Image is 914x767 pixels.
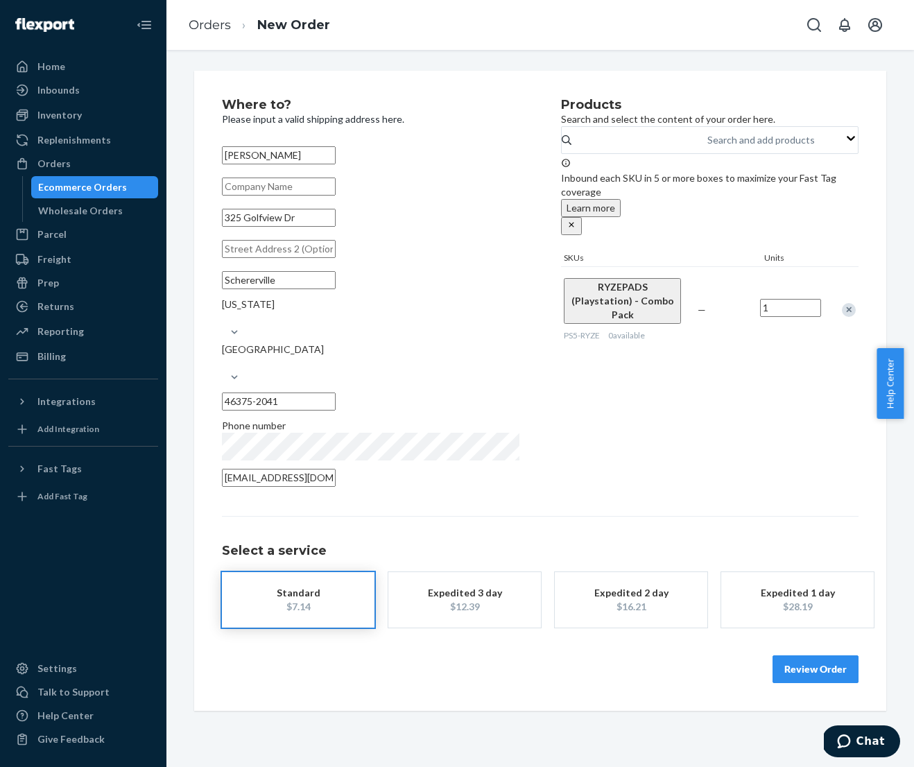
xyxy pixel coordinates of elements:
p: Search and select the content of your order here. [561,112,859,126]
button: close [561,217,582,235]
a: Orders [8,153,158,175]
a: Parcel [8,223,158,245]
div: Orders [37,157,71,171]
button: Close Navigation [130,11,158,39]
div: Prep [37,276,59,290]
div: Expedited 2 day [576,586,687,600]
div: Freight [37,252,71,266]
input: Street Address 2 (Optional) [222,240,336,258]
div: Inbounds [37,83,80,97]
a: Orders [189,17,231,33]
a: Returns [8,295,158,318]
button: Expedited 1 day$28.19 [721,572,874,628]
input: Street Address [222,209,336,227]
img: Flexport logo [15,18,74,32]
a: Prep [8,272,158,294]
button: Expedited 2 day$16.21 [555,572,707,628]
button: Open account menu [861,11,889,39]
div: SKUs [561,252,761,266]
p: Please input a valid shipping address here. [222,112,519,126]
span: Phone number [222,420,286,431]
div: Replenishments [37,133,111,147]
h2: Products [561,98,859,112]
span: RYZEPADS (Playstation) - Combo Pack [571,281,674,320]
button: Open notifications [831,11,859,39]
div: Inventory [37,108,82,122]
div: Parcel [37,227,67,241]
div: Reporting [37,325,84,338]
iframe: Opens a widget where you can chat to one of our agents [824,725,900,760]
a: Inventory [8,104,158,126]
a: Replenishments [8,129,158,151]
div: $16.21 [576,600,687,614]
button: RYZEPADS (Playstation) - Combo Pack [564,278,681,324]
div: Inbound each SKU in 5 or more boxes to maximize your Fast Tag coverage [561,157,859,235]
a: Inbounds [8,79,158,101]
div: Integrations [37,395,96,408]
input: First & Last Name [222,146,336,164]
div: Settings [37,662,77,675]
button: Talk to Support [8,681,158,703]
input: [US_STATE] [222,311,223,325]
a: New Order [257,17,330,33]
div: $28.19 [742,600,853,614]
div: Help Center [37,709,94,723]
div: [GEOGRAPHIC_DATA] [222,343,519,356]
div: $7.14 [243,600,354,614]
div: $12.39 [409,600,520,614]
div: Units [761,252,824,266]
a: Add Fast Tag [8,485,158,508]
div: Fast Tags [37,462,82,476]
div: Give Feedback [37,732,105,746]
ol: breadcrumbs [178,5,341,46]
button: Fast Tags [8,458,158,480]
button: Review Order [773,655,859,683]
div: Wholesale Orders [38,204,123,218]
button: Integrations [8,390,158,413]
span: PS5-RYZE [564,330,600,341]
input: Email (Only Required for International) [222,469,336,487]
a: Home [8,55,158,78]
a: Billing [8,345,158,368]
a: Add Integration [8,418,158,440]
div: Home [37,60,65,74]
a: Freight [8,248,158,270]
input: ZIP Code [222,393,336,411]
div: Talk to Support [37,685,110,699]
a: Wholesale Orders [31,200,159,222]
button: Give Feedback [8,728,158,750]
button: Expedited 3 day$12.39 [388,572,541,628]
div: Standard [243,586,354,600]
div: Expedited 3 day [409,586,520,600]
span: — [698,304,706,316]
button: Standard$7.14 [222,572,374,628]
a: Reporting [8,320,158,343]
button: Learn more [561,199,621,217]
div: Remove Item [842,303,856,317]
a: Settings [8,657,158,680]
input: Quantity [760,299,821,317]
input: City [222,271,336,289]
h1: Select a service [222,544,859,558]
input: Company Name [222,178,336,196]
input: [GEOGRAPHIC_DATA] [222,356,223,370]
div: Search and add products [707,133,815,147]
button: Help Center [877,348,904,419]
span: 0 available [608,330,645,341]
button: Open Search Box [800,11,828,39]
div: Add Integration [37,423,99,435]
div: Returns [37,300,74,313]
div: Billing [37,350,66,363]
div: Ecommerce Orders [38,180,127,194]
div: [US_STATE] [222,298,519,311]
h2: Where to? [222,98,519,112]
a: Ecommerce Orders [31,176,159,198]
div: Add Fast Tag [37,490,87,502]
div: Expedited 1 day [742,586,853,600]
a: Help Center [8,705,158,727]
